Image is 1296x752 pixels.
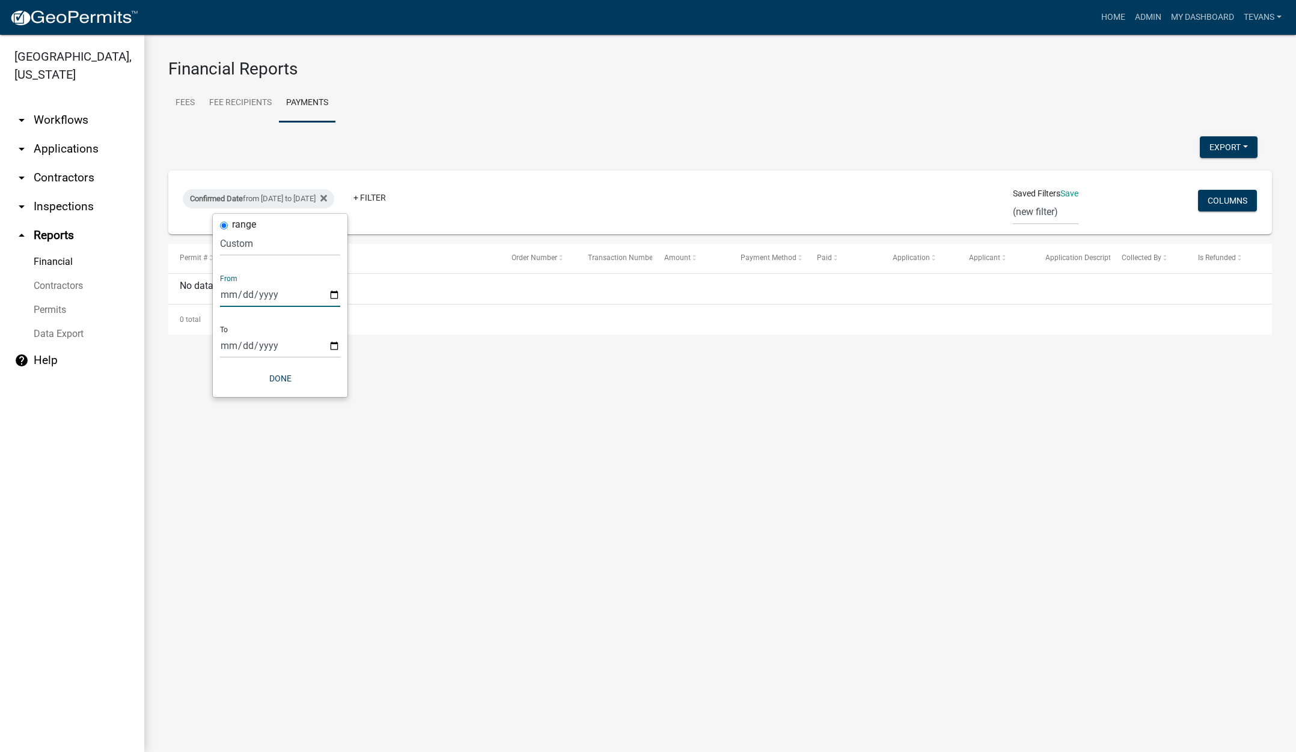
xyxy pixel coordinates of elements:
[576,244,653,273] datatable-header-cell: Transaction Number
[14,171,29,185] i: arrow_drop_down
[14,199,29,214] i: arrow_drop_down
[14,113,29,127] i: arrow_drop_down
[1200,136,1258,158] button: Export
[202,84,279,123] a: Fee Recipients
[220,368,340,389] button: Done
[168,59,1272,79] h3: Financial Reports
[190,194,243,203] span: Confirmed Date
[500,244,576,273] datatable-header-cell: Order Number
[1122,253,1161,262] span: Collected By
[588,253,655,262] span: Transaction Number
[881,244,958,273] datatable-header-cell: Application
[664,253,691,262] span: Amount
[1013,187,1060,200] span: Saved Filters
[1198,190,1257,211] button: Columns
[14,142,29,156] i: arrow_drop_down
[1060,189,1078,198] a: Save
[969,253,1000,262] span: Applicant
[741,253,796,262] span: Payment Method
[180,253,207,262] span: Permit #
[1130,6,1166,29] a: Admin
[1045,253,1121,262] span: Application Description
[168,84,202,123] a: Fees
[14,228,29,243] i: arrow_drop_up
[168,274,1272,304] div: No data to display
[729,244,805,273] datatable-header-cell: Payment Method
[1198,253,1236,262] span: Is Refunded
[817,253,832,262] span: Paid
[1034,244,1110,273] datatable-header-cell: Application Description
[1187,244,1263,273] datatable-header-cell: Is Refunded
[1166,6,1239,29] a: My Dashboard
[805,244,881,273] datatable-header-cell: Paid
[168,244,245,273] datatable-header-cell: Permit #
[1096,6,1130,29] a: Home
[958,244,1034,273] datatable-header-cell: Applicant
[344,187,396,208] a: + Filter
[14,353,29,368] i: help
[168,305,1272,335] div: 0 total
[245,244,500,273] datatable-header-cell: #
[279,84,335,123] a: Payments
[893,253,930,262] span: Application
[652,244,729,273] datatable-header-cell: Amount
[512,253,557,262] span: Order Number
[183,189,334,208] div: from [DATE] to [DATE]
[1239,6,1286,29] a: tevans
[232,220,256,229] label: range
[1110,244,1187,273] datatable-header-cell: Collected By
